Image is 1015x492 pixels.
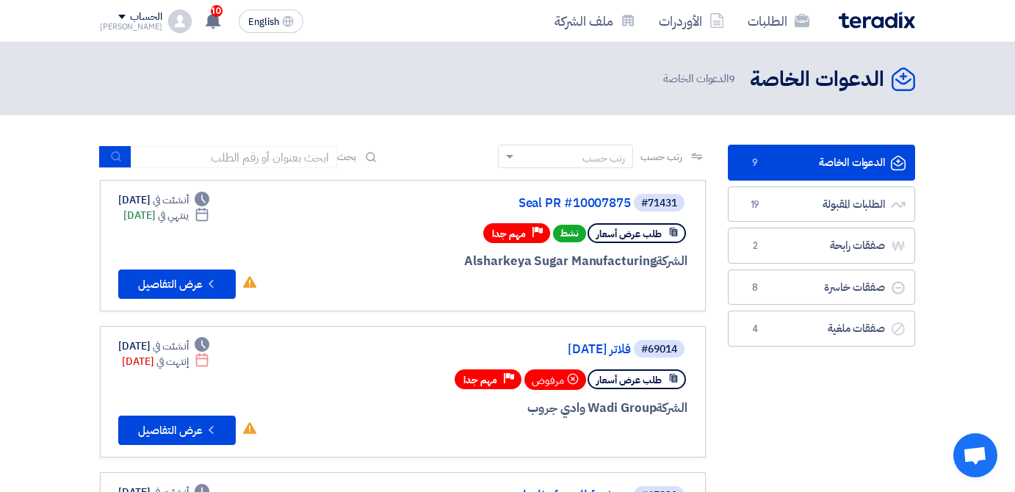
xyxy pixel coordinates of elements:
[839,12,915,29] img: Teradix logo
[746,156,764,170] span: 9
[641,198,677,209] div: #71431
[728,187,915,223] a: الطلبات المقبولة19
[118,339,209,354] div: [DATE]
[153,192,188,208] span: أنشئت في
[248,17,279,27] span: English
[750,65,884,94] h2: الدعوات الخاصة
[153,339,188,354] span: أنشئت في
[543,4,647,38] a: ملف الشركة
[746,281,764,295] span: 8
[663,70,738,87] span: الدعوات الخاصة
[641,344,677,355] div: #69014
[123,208,209,223] div: [DATE]
[736,4,821,38] a: الطلبات
[156,354,188,369] span: إنتهت في
[728,228,915,264] a: صفقات رابحة2
[656,399,687,417] span: الشركة
[463,373,497,387] span: مهم جدا
[596,227,662,241] span: طلب عرض أسعار
[728,311,915,347] a: صفقات ملغية4
[337,343,631,356] a: فلاتر [DATE]
[640,149,682,164] span: رتب حسب
[492,227,526,241] span: مهم جدا
[239,10,303,33] button: English
[122,354,209,369] div: [DATE]
[553,225,586,242] span: نشط
[656,252,687,270] span: الشركة
[953,433,997,477] div: دردشة مفتوحة
[130,11,162,23] div: الحساب
[158,208,188,223] span: ينتهي في
[746,239,764,253] span: 2
[728,269,915,305] a: صفقات خاسرة8
[337,197,631,210] a: Seal PR #10007875
[746,198,764,212] span: 19
[524,369,586,390] div: مرفوض
[118,416,236,445] button: عرض التفاصيل
[118,269,236,299] button: عرض التفاصيل
[118,192,209,208] div: [DATE]
[728,145,915,181] a: الدعوات الخاصة9
[100,23,162,31] div: [PERSON_NAME]
[211,5,223,17] span: 10
[729,70,735,87] span: 9
[168,10,192,33] img: profile_test.png
[746,322,764,336] span: 4
[131,146,337,168] input: ابحث بعنوان أو رقم الطلب
[334,399,687,418] div: Wadi Group وادي جروب
[582,151,625,166] div: رتب حسب
[647,4,736,38] a: الأوردرات
[334,252,687,271] div: Alsharkeya Sugar Manufacturing
[337,149,356,164] span: بحث
[596,373,662,387] span: طلب عرض أسعار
